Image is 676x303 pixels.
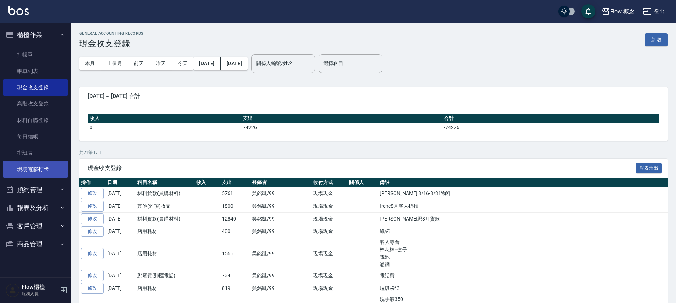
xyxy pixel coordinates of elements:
td: 現場現金 [311,187,347,200]
h5: Flow櫃檯 [22,284,58,291]
th: 備註 [378,178,668,187]
td: [PERSON_NAME] 8/16-8/31物料 [378,187,668,200]
a: 修改 [81,188,104,199]
button: 登出 [640,5,668,18]
button: 新增 [645,33,668,46]
td: 74226 [241,123,442,132]
a: 修改 [81,270,104,281]
td: [DATE] [105,282,136,295]
a: 排班表 [3,145,68,161]
td: 吳銘凱/99 [250,282,311,295]
td: 垃圾袋*3 [378,282,668,295]
button: 報表匯出 [636,163,662,174]
td: 吳銘凱/99 [250,212,311,225]
a: 修改 [81,248,104,259]
th: 收入 [88,114,241,123]
td: 12840 [220,212,250,225]
th: 登錄者 [250,178,311,187]
h3: 現金收支登錄 [79,39,144,48]
button: 今天 [172,57,194,70]
td: 材料貨款(員購材料) [136,187,195,200]
h2: GENERAL ACCOUNTING RECORDS [79,31,144,36]
th: 支出 [220,178,250,187]
button: save [581,4,595,18]
td: 現場現金 [311,269,347,282]
a: 修改 [81,213,104,224]
span: 現金收支登錄 [88,165,636,172]
a: 新增 [645,36,668,43]
td: [DATE] [105,225,136,238]
button: 櫃檯作業 [3,25,68,44]
a: 材料自購登錄 [3,112,68,128]
td: [DATE] [105,269,136,282]
td: 現場現金 [311,212,347,225]
td: 客人零食 棉花棒+盒子 電池 濾網 [378,238,668,269]
th: 支出 [241,114,442,123]
td: 吳銘凱/99 [250,187,311,200]
a: 每日結帳 [3,128,68,145]
p: 服務人員 [22,291,58,297]
div: Flow 概念 [610,7,635,16]
button: [DATE] [193,57,220,70]
td: 店用耗材 [136,238,195,269]
th: 收入 [195,178,220,187]
a: 修改 [81,201,104,212]
img: Person [6,283,20,297]
td: 現場現金 [311,225,347,238]
button: 商品管理 [3,235,68,253]
td: 電話費 [378,269,668,282]
p: 共 21 筆, 1 / 1 [79,149,668,156]
button: 預約管理 [3,181,68,199]
th: 操作 [79,178,105,187]
td: 其他(雜項)收支 [136,200,195,213]
a: 打帳單 [3,47,68,63]
td: 734 [220,269,250,282]
th: 科目名稱 [136,178,195,187]
td: 材料貨款(員購材料) [136,212,195,225]
td: 0 [88,123,241,132]
td: 吳銘凱/99 [250,238,311,269]
td: 紙杯 [378,225,668,238]
td: -74226 [442,123,659,132]
td: 現場現金 [311,238,347,269]
a: 現場電腦打卡 [3,161,68,177]
img: Logo [8,6,29,15]
td: 吳銘凱/99 [250,269,311,282]
th: 收付方式 [311,178,347,187]
td: Irene8月客人折扣 [378,200,668,213]
td: 吳銘凱/99 [250,200,311,213]
th: 合計 [442,114,659,123]
th: 日期 [105,178,136,187]
td: 現場現金 [311,282,347,295]
a: 帳單列表 [3,63,68,79]
button: 前天 [128,57,150,70]
td: [DATE] [105,187,136,200]
td: [DATE] [105,212,136,225]
td: 吳銘凱/99 [250,225,311,238]
td: 1565 [220,238,250,269]
td: 現場現金 [311,200,347,213]
td: [PERSON_NAME]思8月貨款 [378,212,668,225]
td: 400 [220,225,250,238]
td: [DATE] [105,238,136,269]
button: 本月 [79,57,101,70]
a: 報表匯出 [636,164,662,171]
td: 郵電費(郵匯電話) [136,269,195,282]
span: [DATE] ~ [DATE] 合計 [88,93,659,100]
td: 5761 [220,187,250,200]
button: Flow 概念 [599,4,638,19]
a: 修改 [81,283,104,294]
button: 客戶管理 [3,217,68,235]
a: 修改 [81,226,104,237]
td: 店用耗材 [136,225,195,238]
a: 高階收支登錄 [3,96,68,112]
td: 店用耗材 [136,282,195,295]
td: 1800 [220,200,250,213]
button: [DATE] [221,57,248,70]
td: 819 [220,282,250,295]
td: [DATE] [105,200,136,213]
a: 現金收支登錄 [3,79,68,96]
th: 關係人 [347,178,378,187]
button: 昨天 [150,57,172,70]
button: 報表及分析 [3,199,68,217]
